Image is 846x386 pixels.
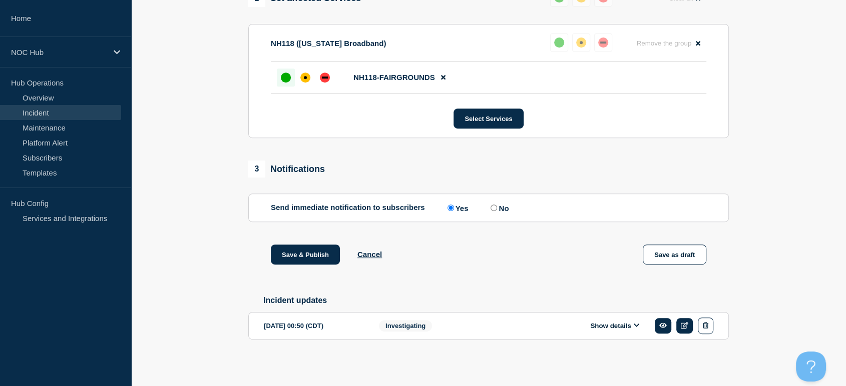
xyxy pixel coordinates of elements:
[554,37,564,47] div: up
[271,203,425,212] p: Send immediate notification to subscribers
[281,72,291,82] div: up
[550,33,568,51] button: up
[594,33,612,51] button: down
[491,204,497,211] input: No
[630,33,706,53] button: Remove the group
[320,72,330,82] div: down
[448,204,454,211] input: Yes
[636,39,691,47] span: Remove the group
[379,320,432,331] span: Investigating
[572,33,590,51] button: affected
[11,48,107,56] p: NOC Hub
[300,72,310,82] div: affected
[587,321,642,330] button: Show details
[248,160,265,177] span: 3
[263,296,729,305] h2: Incident updates
[357,250,382,258] button: Cancel
[643,244,706,264] button: Save as draft
[264,317,364,334] div: [DATE] 00:50 (CDT)
[454,108,523,128] button: Select Services
[488,203,509,212] label: No
[576,37,586,47] div: affected
[445,203,469,212] label: Yes
[271,203,706,212] div: Send immediate notification to subscribers
[353,73,435,81] span: NH118-FAIRGROUNDS
[271,39,386,47] p: NH118 ([US_STATE] Broadband)
[271,244,340,264] button: Save & Publish
[248,160,325,177] div: Notifications
[598,37,608,47] div: down
[796,351,826,381] iframe: Help Scout Beacon - Open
